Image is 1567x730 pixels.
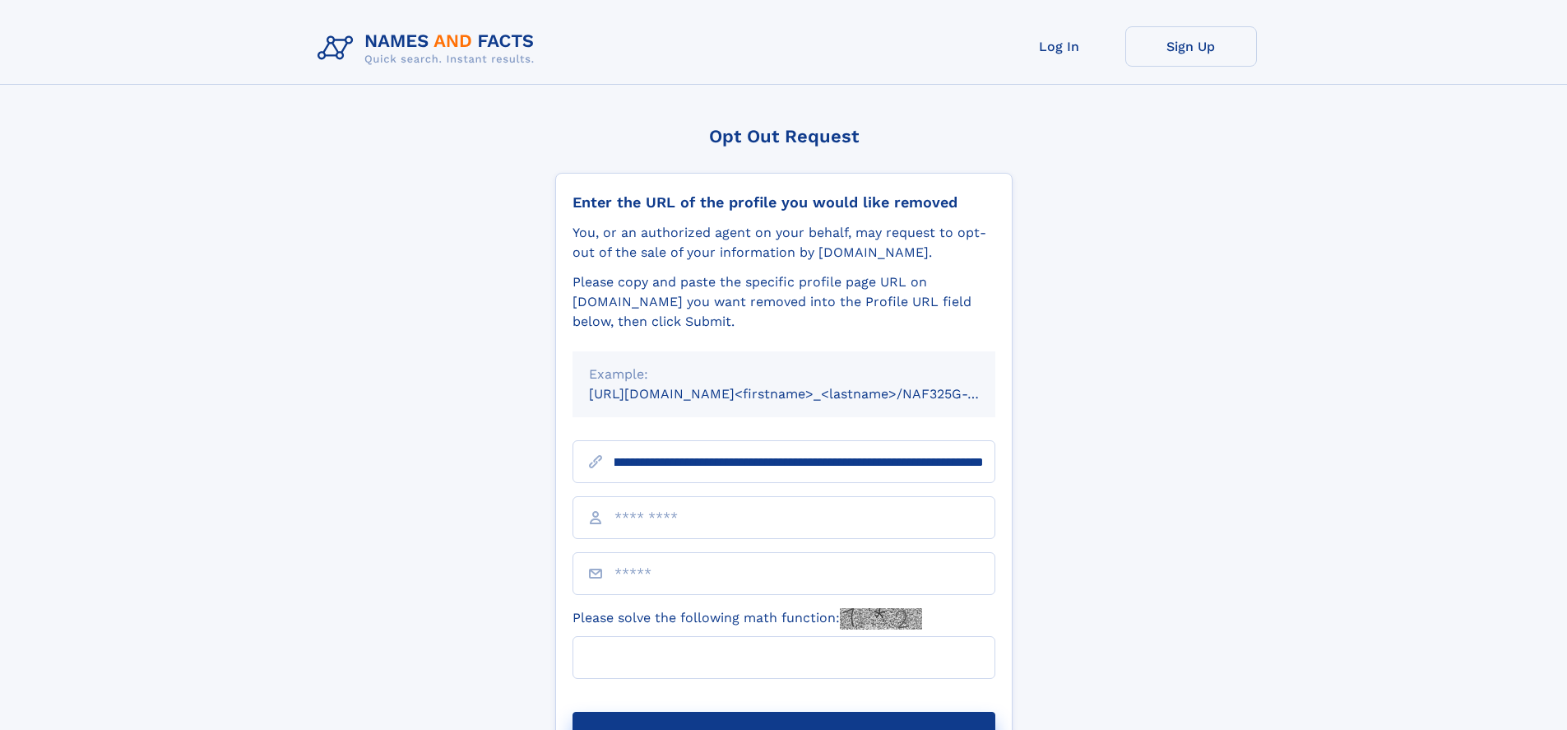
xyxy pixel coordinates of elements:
[573,193,995,212] div: Enter the URL of the profile you would like removed
[311,26,548,71] img: Logo Names and Facts
[573,608,922,630] label: Please solve the following math function:
[573,272,995,332] div: Please copy and paste the specific profile page URL on [DOMAIN_NAME] you want removed into the Pr...
[555,126,1013,146] div: Opt Out Request
[573,223,995,263] div: You, or an authorized agent on your behalf, may request to opt-out of the sale of your informatio...
[589,386,1027,402] small: [URL][DOMAIN_NAME]<firstname>_<lastname>/NAF325G-xxxxxxxx
[589,365,979,384] div: Example:
[1125,26,1257,67] a: Sign Up
[994,26,1125,67] a: Log In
